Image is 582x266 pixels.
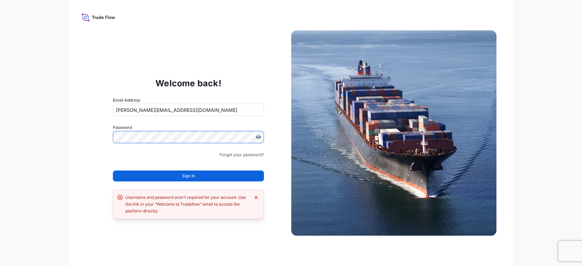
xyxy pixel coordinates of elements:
[256,134,261,140] button: Show password
[113,171,264,181] button: Sign In
[113,97,140,104] label: Email Address
[220,151,264,158] a: Forgot your password?
[113,124,264,131] label: Password
[253,194,259,201] button: Dismiss error
[113,104,264,116] input: example@gmail.com
[125,194,250,215] div: Username and password aren’t required for your account. Use the link in your “Welcome to Tradeflo...
[291,30,496,236] img: Ship illustration
[182,173,195,179] span: Sign In
[155,78,221,89] p: Welcome back!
